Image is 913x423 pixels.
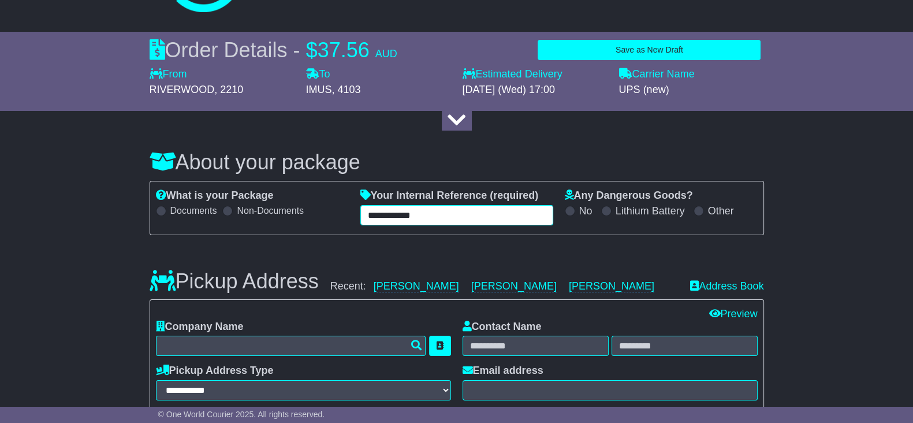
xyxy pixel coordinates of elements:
[156,365,274,377] label: Pickup Address Type
[565,190,693,202] label: Any Dangerous Goods?
[156,321,244,333] label: Company Name
[170,205,217,216] label: Documents
[306,68,330,81] label: To
[463,84,608,97] div: [DATE] (Wed) 17:00
[471,280,557,292] a: [PERSON_NAME]
[330,280,679,293] div: Recent:
[150,84,215,95] span: RIVERWOOD
[374,280,459,292] a: [PERSON_NAME]
[150,151,764,174] h3: About your package
[318,38,370,62] span: 37.56
[375,48,397,60] span: AUD
[616,205,685,218] label: Lithium Battery
[579,205,592,218] label: No
[237,205,304,216] label: Non-Documents
[463,365,543,377] label: Email address
[332,84,361,95] span: , 4103
[463,68,608,81] label: Estimated Delivery
[214,84,243,95] span: , 2210
[306,84,332,95] span: IMUS
[569,280,654,292] a: [PERSON_NAME]
[360,190,539,202] label: Your Internal Reference (required)
[708,205,734,218] label: Other
[150,270,319,293] h3: Pickup Address
[158,410,325,419] span: © One World Courier 2025. All rights reserved.
[619,68,695,81] label: Carrier Name
[156,190,274,202] label: What is your Package
[463,321,542,333] label: Contact Name
[690,280,763,293] a: Address Book
[150,38,397,62] div: Order Details -
[150,68,187,81] label: From
[306,38,318,62] span: $
[619,84,764,97] div: UPS (new)
[538,40,761,60] button: Save as New Draft
[709,308,757,320] a: Preview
